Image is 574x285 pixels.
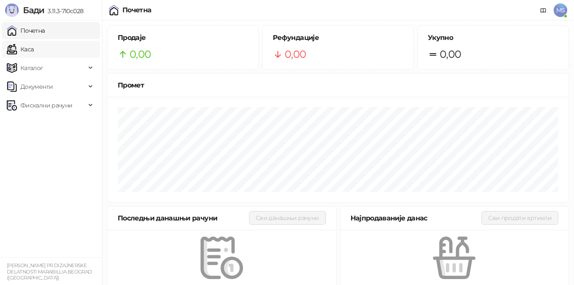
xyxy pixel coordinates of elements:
[20,78,53,95] span: Документи
[481,211,558,225] button: Сви продати артикли
[122,7,152,14] div: Почетна
[7,22,45,39] a: Почетна
[23,5,44,15] span: Бади
[440,46,461,62] span: 0,00
[130,46,151,62] span: 0,00
[249,211,325,225] button: Сви данашњи рачуни
[118,33,248,43] h5: Продаје
[20,97,72,114] span: Фискални рачуни
[428,33,558,43] h5: Укупно
[273,33,403,43] h5: Рефундације
[7,41,34,58] a: Каса
[5,3,19,17] img: Logo
[554,3,567,17] span: MS
[285,46,306,62] span: 0,00
[351,213,482,223] div: Најпродаваније данас
[118,80,558,90] div: Промет
[20,59,43,76] span: Каталог
[537,3,550,17] a: Документација
[118,213,249,223] div: Последњи данашњи рачуни
[7,262,92,281] small: [PERSON_NAME] PR DIZAJNERSKE DELATNOSTI MARABILLIA BEOGRAD ([GEOGRAPHIC_DATA])
[44,7,83,15] span: 3.11.3-710c028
